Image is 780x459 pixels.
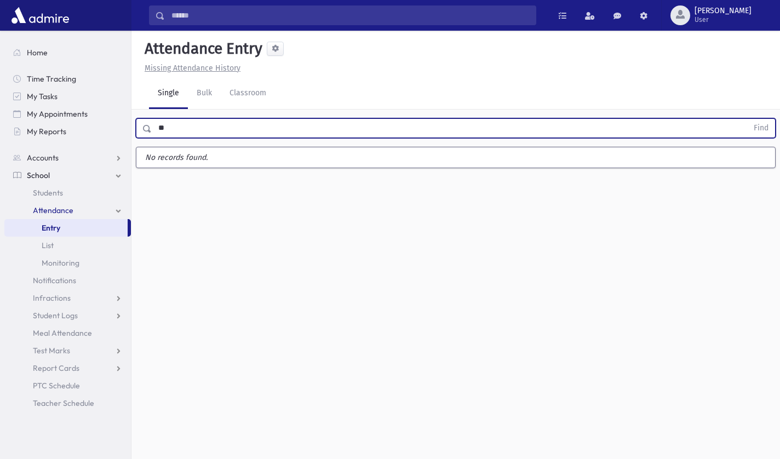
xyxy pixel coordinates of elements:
[4,359,131,377] a: Report Cards
[33,346,70,355] span: Test Marks
[165,5,536,25] input: Search
[42,223,60,233] span: Entry
[27,109,88,119] span: My Appointments
[9,4,72,26] img: AdmirePro
[33,363,79,373] span: Report Cards
[27,48,48,58] span: Home
[188,78,221,109] a: Bulk
[33,293,71,303] span: Infractions
[4,44,131,61] a: Home
[4,88,131,105] a: My Tasks
[149,78,188,109] a: Single
[4,184,131,202] a: Students
[33,328,92,338] span: Meal Attendance
[4,202,131,219] a: Attendance
[4,307,131,324] a: Student Logs
[33,188,63,198] span: Students
[4,105,131,123] a: My Appointments
[4,289,131,307] a: Infractions
[4,377,131,394] a: PTC Schedule
[695,15,752,24] span: User
[145,64,240,73] u: Missing Attendance History
[27,91,58,101] span: My Tasks
[4,342,131,359] a: Test Marks
[33,381,80,391] span: PTC Schedule
[4,237,131,254] a: List
[4,149,131,167] a: Accounts
[42,258,79,268] span: Monitoring
[27,170,50,180] span: School
[4,219,128,237] a: Entry
[4,394,131,412] a: Teacher Schedule
[42,240,54,250] span: List
[221,78,275,109] a: Classroom
[4,254,131,272] a: Monitoring
[4,167,131,184] a: School
[27,127,66,136] span: My Reports
[4,123,131,140] a: My Reports
[33,205,73,215] span: Attendance
[140,39,262,58] h5: Attendance Entry
[140,64,240,73] a: Missing Attendance History
[33,398,94,408] span: Teacher Schedule
[33,276,76,285] span: Notifications
[27,74,76,84] span: Time Tracking
[4,272,131,289] a: Notifications
[695,7,752,15] span: [PERSON_NAME]
[33,311,78,320] span: Student Logs
[136,147,775,168] label: No records found.
[4,324,131,342] a: Meal Attendance
[747,119,775,137] button: Find
[27,153,59,163] span: Accounts
[4,70,131,88] a: Time Tracking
